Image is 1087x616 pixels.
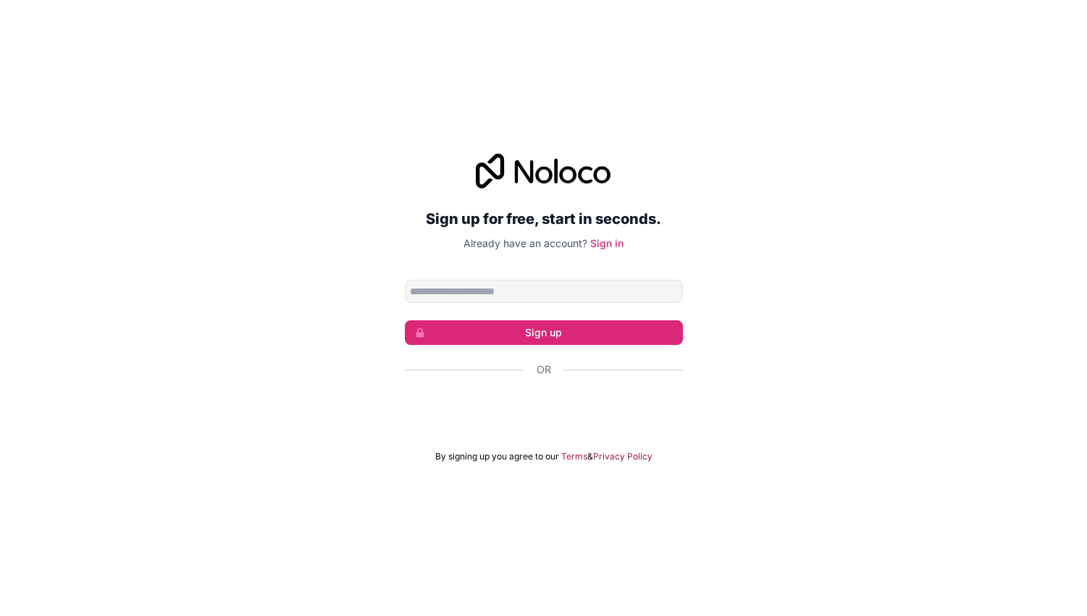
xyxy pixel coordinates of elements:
span: Already have an account? [463,237,587,249]
button: Sign up [405,320,683,345]
h2: Sign up for free, start in seconds. [405,206,683,232]
input: Email address [405,280,683,303]
span: & [587,451,593,462]
span: By signing up you agree to our [435,451,559,462]
a: Terms [561,451,587,462]
span: Or [537,362,551,377]
a: Sign in [590,237,624,249]
a: Privacy Policy [593,451,652,462]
